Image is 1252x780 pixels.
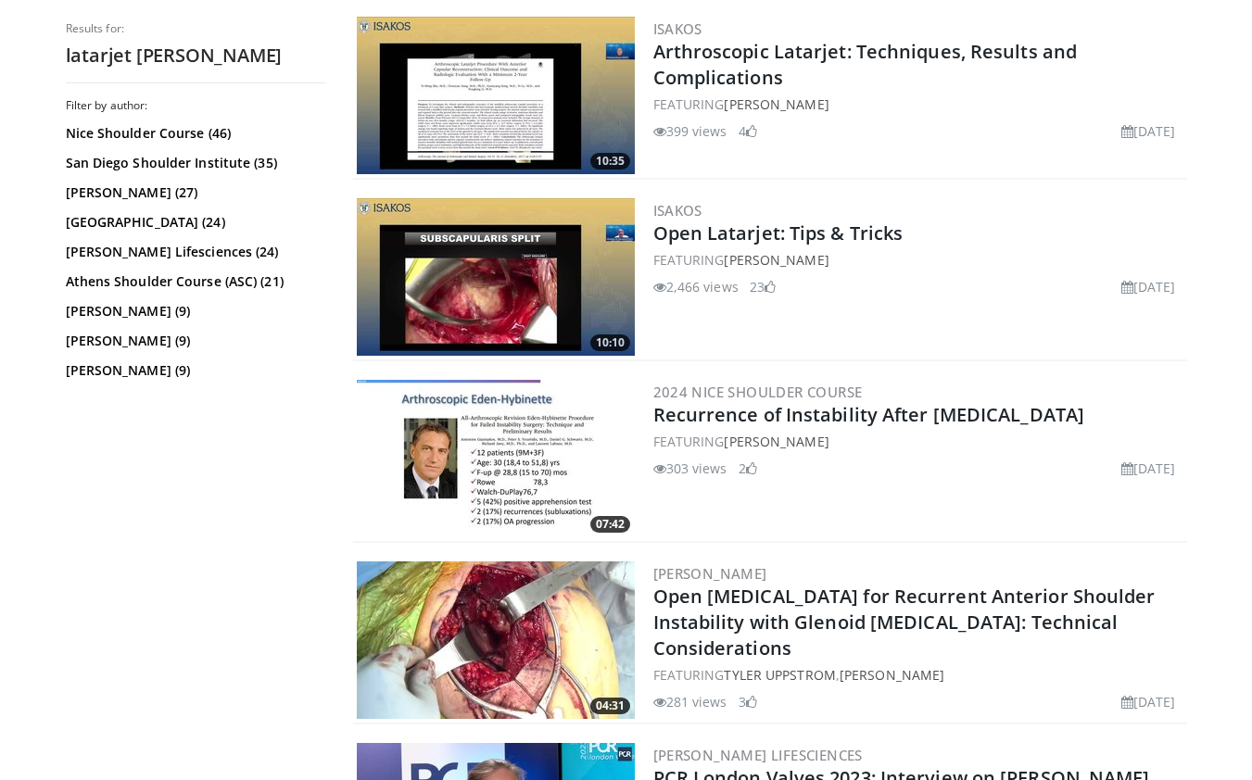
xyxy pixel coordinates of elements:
[1121,121,1176,141] li: [DATE]
[653,277,739,296] li: 2,466 views
[357,380,635,537] img: 23a6c395-76a7-4349-bdb8-fb9b5ecd588e.300x170_q85_crop-smart_upscale.jpg
[653,564,767,583] a: [PERSON_NAME]
[653,459,727,478] li: 303 views
[1121,692,1176,711] li: [DATE]
[1121,277,1176,296] li: [DATE]
[357,561,635,719] img: 2b2da37e-a9b6-423e-b87e-b89ec568d167.300x170_q85_crop-smart_upscale.jpg
[357,17,635,174] a: 10:35
[653,584,1156,660] a: Open [MEDICAL_DATA] for Recurrent Anterior Shoulder Instability with Glenoid [MEDICAL_DATA]: Tech...
[66,44,325,68] h2: latarjet [PERSON_NAME]
[1121,459,1176,478] li: [DATE]
[66,154,321,172] a: San Diego Shoulder Institute (35)
[590,698,630,714] span: 04:31
[357,561,635,719] a: 04:31
[66,213,321,232] a: [GEOGRAPHIC_DATA] (24)
[739,692,757,711] li: 3
[724,666,835,684] a: Tyler Uppstrom
[724,433,828,450] a: [PERSON_NAME]
[357,17,635,174] img: a3cd73b5-cde6-4b06-8f6b-da322a670582.300x170_q85_crop-smart_upscale.jpg
[590,334,630,351] span: 10:10
[724,251,828,269] a: [PERSON_NAME]
[66,361,321,380] a: [PERSON_NAME] (9)
[653,402,1085,427] a: Recurrence of Instability After [MEDICAL_DATA]
[357,198,635,356] img: 82c2e240-9214-4620-b41d-484e5c3be1f8.300x170_q85_crop-smart_upscale.jpg
[653,19,702,38] a: ISAKOS
[653,121,727,141] li: 399 views
[590,153,630,170] span: 10:35
[653,201,702,220] a: ISAKOS
[653,94,1183,114] div: FEATURING
[653,383,863,401] a: 2024 Nice Shoulder Course
[840,666,944,684] a: [PERSON_NAME]
[590,516,630,533] span: 07:42
[653,746,863,764] a: [PERSON_NAME] Lifesciences
[66,302,321,321] a: [PERSON_NAME] (9)
[66,21,325,36] p: Results for:
[750,277,776,296] li: 23
[653,432,1183,451] div: FEATURING
[66,183,321,202] a: [PERSON_NAME] (27)
[653,220,904,245] a: Open Latarjet: Tips & Tricks
[66,98,325,113] h3: Filter by author:
[66,332,321,350] a: [PERSON_NAME] (9)
[653,692,727,711] li: 281 views
[739,121,757,141] li: 4
[724,95,828,113] a: [PERSON_NAME]
[357,380,635,537] a: 07:42
[357,198,635,356] a: 10:10
[653,665,1183,685] div: FEATURING ,
[66,243,321,261] a: [PERSON_NAME] Lifesciences (24)
[653,39,1078,90] a: Arthroscopic Latarjet: Techniques, Results and Complications
[653,250,1183,270] div: FEATURING
[66,272,321,291] a: Athens Shoulder Course (ASC) (21)
[739,459,757,478] li: 2
[66,124,321,143] a: Nice Shoulder Course (46)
